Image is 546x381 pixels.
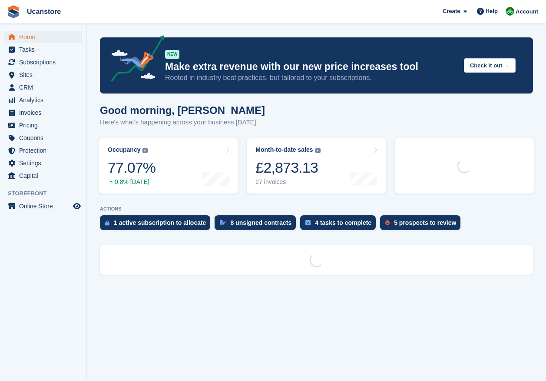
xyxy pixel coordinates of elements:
p: Here's what's happening across your business [DATE] [100,117,265,127]
img: contract_signature_icon-13c848040528278c33f63329250d36e43548de30e8caae1d1a13099fd9432cc5.svg [220,220,226,225]
a: menu [4,144,82,157]
a: Month-to-date sales £2,873.13 27 invoices [247,138,386,194]
span: Create [443,7,460,16]
img: icon-info-grey-7440780725fd019a000dd9b08b2336e03edf1995a4989e88bcd33f0948082b44.svg [142,148,148,153]
span: Analytics [19,94,71,106]
a: menu [4,170,82,182]
img: icon-info-grey-7440780725fd019a000dd9b08b2336e03edf1995a4989e88bcd33f0948082b44.svg [315,148,321,153]
div: 1 active subscription to allocate [114,219,206,226]
span: Capital [19,170,71,182]
a: 8 unsigned contracts [215,215,300,234]
p: Make extra revenue with our new price increases tool [165,60,457,73]
span: Tasks [19,43,71,56]
div: Occupancy [108,146,140,154]
a: menu [4,43,82,56]
button: Check it out → [464,58,516,73]
span: Settings [19,157,71,169]
span: Account [516,7,538,16]
span: Storefront [8,189,86,198]
img: active_subscription_to_allocate_icon-d502201f5373d7db506a760aba3b589e785aa758c864c3986d89f69b8ff3... [105,220,109,226]
a: Occupancy 77.07% 0.8% [DATE] [99,138,238,194]
div: Month-to-date sales [255,146,313,154]
h1: Good morning, [PERSON_NAME] [100,104,265,116]
div: 27 invoices [255,178,320,186]
div: NEW [165,50,179,59]
div: 77.07% [108,159,156,177]
img: task-75834270c22a3079a89374b754ae025e5fb1db73e45f91037f5363f120a921f8.svg [305,220,311,225]
a: Ucanstore [23,4,64,19]
p: ACTIONS [100,206,533,212]
a: menu [4,107,82,119]
div: £2,873.13 [255,159,320,177]
div: 4 tasks to complete [315,219,371,226]
a: 1 active subscription to allocate [100,215,215,234]
img: Leanne Tythcott [506,7,514,16]
span: Online Store [19,200,71,212]
a: menu [4,56,82,68]
a: menu [4,94,82,106]
div: 5 prospects to review [394,219,456,226]
p: Rooted in industry best practices, but tailored to your subscriptions. [165,73,457,83]
span: Subscriptions [19,56,71,68]
img: stora-icon-8386f47178a22dfd0bd8f6a31ec36ba5ce8667c1dd55bd0f319d3a0aa187defe.svg [7,5,20,18]
span: Sites [19,69,71,81]
a: menu [4,200,82,212]
a: menu [4,119,82,131]
span: CRM [19,81,71,94]
a: 4 tasks to complete [300,215,380,234]
span: Home [19,31,71,43]
a: 5 prospects to review [380,215,465,234]
img: prospect-51fa495bee0391a8d652442698ab0144808aea92771e9ea1ae160a38d050c398.svg [385,220,390,225]
span: Protection [19,144,71,157]
a: menu [4,132,82,144]
a: menu [4,81,82,94]
img: price-adjustments-announcement-icon-8257ccfd72463d97f412b2fc003d46551f7dbcb40ab6d574587a9cd5c0d94... [104,35,165,85]
span: Coupons [19,132,71,144]
span: Help [486,7,498,16]
span: Invoices [19,107,71,119]
span: Pricing [19,119,71,131]
a: menu [4,69,82,81]
div: 0.8% [DATE] [108,178,156,186]
div: 8 unsigned contracts [230,219,291,226]
a: Preview store [72,201,82,211]
a: menu [4,31,82,43]
a: menu [4,157,82,169]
